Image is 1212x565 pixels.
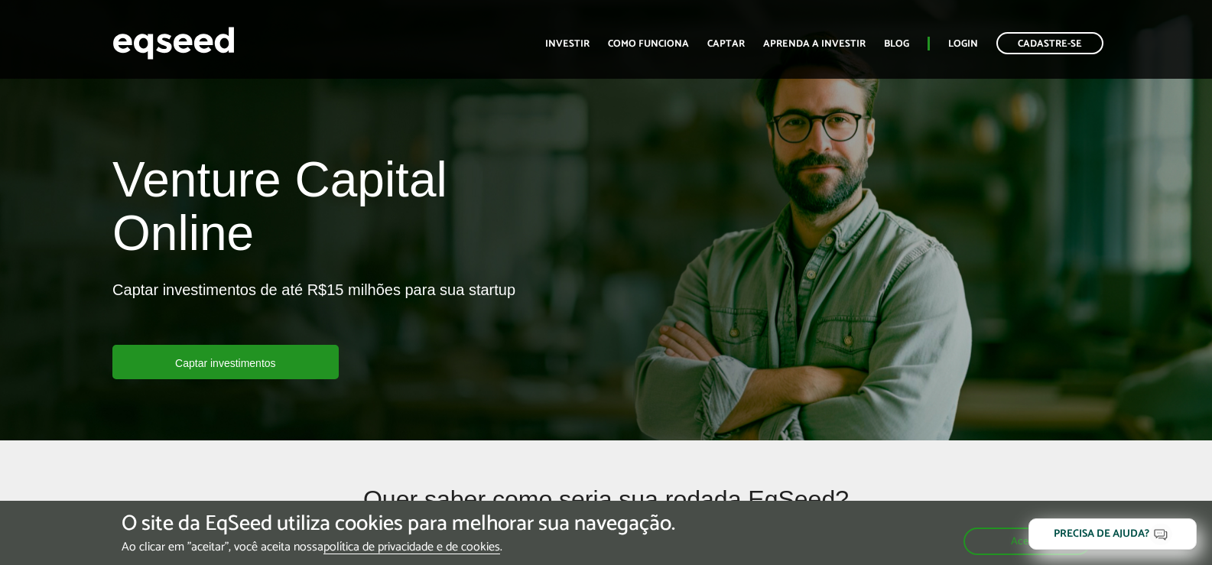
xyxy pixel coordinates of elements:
[112,281,515,345] p: Captar investimentos de até R$15 milhões para sua startup
[545,39,590,49] a: Investir
[963,528,1091,555] button: Aceitar
[948,39,978,49] a: Login
[763,39,866,49] a: Aprenda a investir
[323,541,500,554] a: política de privacidade e de cookies
[884,39,909,49] a: Blog
[122,512,675,536] h5: O site da EqSeed utiliza cookies para melhorar sua navegação.
[707,39,745,49] a: Captar
[608,39,689,49] a: Como funciona
[122,540,675,554] p: Ao clicar em "aceitar", você aceita nossa .
[996,32,1103,54] a: Cadastre-se
[213,486,999,536] h2: Quer saber como seria sua rodada EqSeed?
[112,23,235,63] img: EqSeed
[112,345,339,379] a: Captar investimentos
[112,153,594,268] h1: Venture Capital Online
